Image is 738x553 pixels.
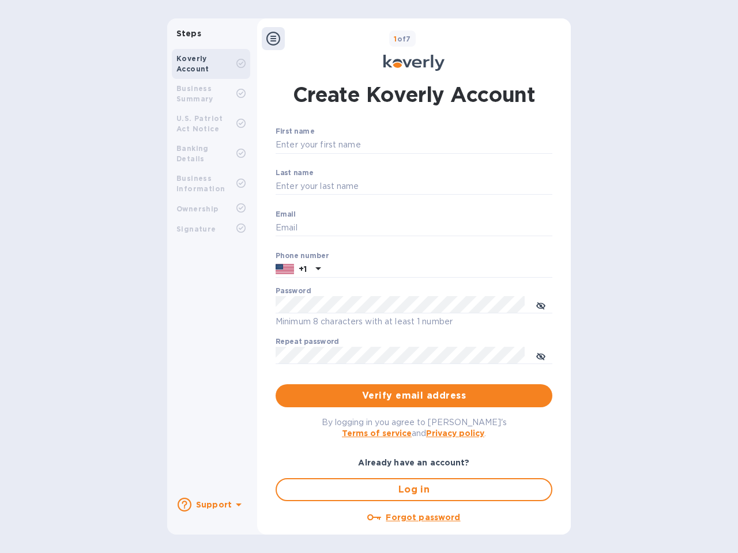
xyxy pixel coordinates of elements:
[276,169,314,176] label: Last name
[276,263,294,275] img: US
[276,252,329,259] label: Phone number
[394,35,411,43] b: of 7
[322,418,507,438] span: By logging in you agree to [PERSON_NAME]'s and .
[276,128,314,135] label: First name
[342,429,412,438] a: Terms of service
[176,84,213,103] b: Business Summary
[529,344,552,367] button: toggle password visibility
[276,178,552,195] input: Enter your last name
[299,263,307,275] p: +1
[176,144,209,163] b: Banking Details
[285,389,543,403] span: Verify email address
[176,114,223,133] b: U.S. Patriot Act Notice
[276,384,552,407] button: Verify email address
[276,288,311,295] label: Password
[176,204,219,213] b: Ownership
[276,137,552,154] input: Enter your first name
[386,513,460,522] u: Forgot password
[394,35,397,43] span: 1
[293,80,536,109] h1: Create Koverly Account
[358,458,469,467] b: Already have an account?
[276,219,552,237] input: Email
[276,478,552,501] button: Log in
[176,29,201,38] b: Steps
[276,211,296,218] label: Email
[196,500,232,509] b: Support
[426,429,484,438] a: Privacy policy
[276,339,339,346] label: Repeat password
[276,315,552,328] p: Minimum 8 characters with at least 1 number
[529,293,552,316] button: toggle password visibility
[176,174,225,193] b: Business Information
[176,54,209,73] b: Koverly Account
[176,225,216,233] b: Signature
[286,483,542,497] span: Log in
